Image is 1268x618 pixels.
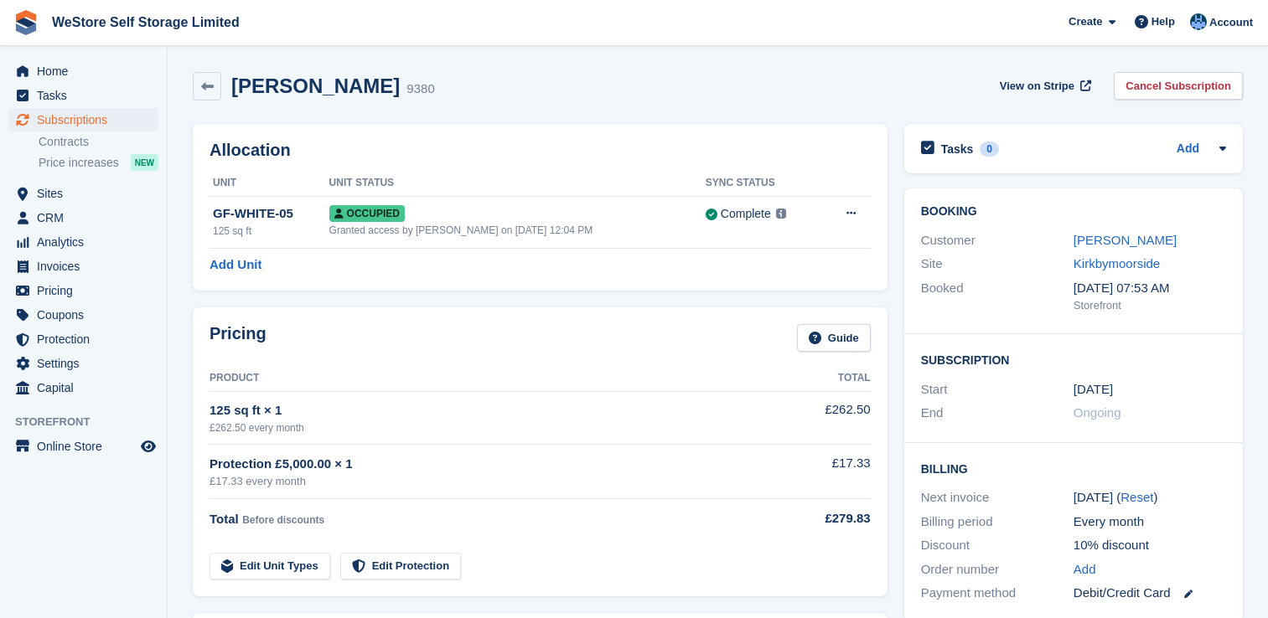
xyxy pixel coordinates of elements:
th: Unit Status [329,170,706,197]
a: menu [8,206,158,229]
span: Coupons [37,303,137,327]
div: Every month [1074,512,1226,532]
div: Site [921,255,1074,274]
th: Sync Status [706,170,820,197]
span: Pricing [37,279,137,302]
span: Capital [37,376,137,399]
img: Joanne Goff [1190,13,1207,30]
span: Settings [37,352,137,375]
div: [DATE] 07:53 AM [1074,279,1226,298]
span: View on Stripe [1000,78,1074,95]
th: Unit [210,170,329,197]
a: Add [1074,560,1096,579]
a: Guide [797,324,871,352]
div: Complete [721,205,771,223]
span: Home [37,59,137,83]
a: menu [8,230,158,254]
span: CRM [37,206,137,229]
span: Sites [37,182,137,205]
span: Occupied [329,205,405,222]
td: £262.50 [769,391,871,444]
div: Order number [921,560,1074,579]
span: Subscriptions [37,108,137,131]
div: End [921,404,1074,423]
span: Online Store [37,435,137,458]
h2: Subscription [921,351,1226,368]
div: 9380 [406,80,434,99]
span: Protection [37,327,137,351]
a: Preview store [138,436,158,456]
div: GF-WHITE-05 [213,204,329,224]
h2: Tasks [941,142,974,157]
a: WeStore Self Storage Limited [45,8,246,36]
a: Cancel Subscription [1114,72,1243,100]
div: Protection £5,000.00 × 1 [210,455,769,474]
div: Payment method [921,584,1074,603]
span: Tasks [37,84,137,107]
a: menu [8,327,158,351]
div: Granted access by [PERSON_NAME] on [DATE] 12:04 PM [329,223,706,238]
span: Before discounts [242,514,324,526]
div: 10% discount [1074,536,1226,555]
h2: Booking [921,205,1226,219]
div: NEW [131,154,158,171]
a: menu [8,255,158,278]
span: Help [1152,13,1175,30]
a: Edit Protection [340,553,461,580]
div: £17.33 every month [210,473,769,490]
span: Invoices [37,255,137,278]
div: £262.50 every month [210,420,769,435]
a: Price increases NEW [39,153,158,172]
th: Total [769,365,871,392]
span: Create [1069,13,1102,30]
a: menu [8,376,158,399]
h2: Allocation [210,141,871,160]
div: 0 [980,142,999,157]
img: icon-info-grey-7440780725fd019a000dd9b08b2336e03edf1995a4989e88bcd33f0948082b44.svg [776,209,786,219]
a: menu [8,84,158,107]
a: Kirkbymoorside [1074,256,1160,270]
a: menu [8,182,158,205]
a: menu [8,352,158,375]
span: Total [210,512,239,526]
span: Storefront [15,414,167,430]
div: Debit/Credit Card [1074,584,1226,603]
a: [PERSON_NAME] [1074,233,1177,247]
a: Edit Unit Types [210,553,330,580]
span: Analytics [37,230,137,254]
h2: Pricing [210,324,267,352]
a: View on Stripe [993,72,1095,100]
div: Discount [921,536,1074,555]
th: Product [210,365,769,392]
a: Add Unit [210,255,261,275]
a: Contracts [39,134,158,150]
span: Price increases [39,155,119,171]
a: menu [8,435,158,458]
h2: [PERSON_NAME] [231,75,400,97]
a: menu [8,279,158,302]
div: [DATE] ( ) [1074,488,1226,507]
div: Billing period [921,512,1074,532]
div: £279.83 [769,509,871,528]
img: stora-icon-8386f47178a22dfd0bd8f6a31ec36ba5ce8667c1dd55bd0f319d3a0aa187defe.svg [13,10,39,35]
div: Next invoice [921,488,1074,507]
span: Ongoing [1074,405,1121,420]
h2: Billing [921,460,1226,476]
a: menu [8,108,158,131]
div: 125 sq ft × 1 [210,401,769,420]
a: Add [1177,140,1199,159]
td: £17.33 [769,445,871,499]
span: Account [1209,14,1253,31]
a: menu [8,303,158,327]
div: 125 sq ft [213,224,329,239]
div: Storefront [1074,297,1226,314]
a: Reset [1120,490,1153,504]
div: Customer [921,231,1074,250]
a: menu [8,59,158,83]
div: Start [921,380,1074,399]
time: 2022-09-24 00:00:00 UTC [1074,380,1113,399]
div: Booked [921,279,1074,314]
